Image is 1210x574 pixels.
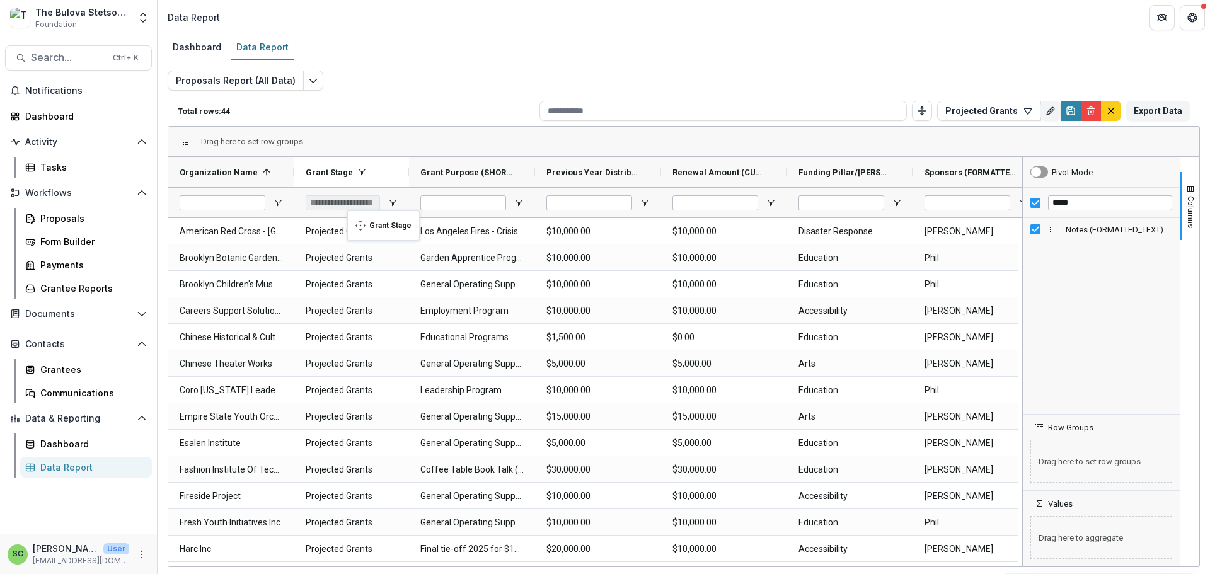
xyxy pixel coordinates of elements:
[420,324,524,350] span: Educational Programs
[672,219,776,244] span: $10,000.00
[180,457,283,483] span: Fashion Institute Of Technology
[5,132,152,152] button: Open Activity
[925,272,1028,297] span: Phil
[40,235,142,248] div: Form Builder
[33,542,98,555] p: [PERSON_NAME]
[798,510,902,536] span: Education
[35,19,77,30] span: Foundation
[5,334,152,354] button: Open Contacts
[420,404,524,430] span: General Operating Support
[925,510,1028,536] span: Phil
[306,272,398,297] span: Projected Grants
[672,272,776,297] span: $10,000.00
[1023,432,1180,490] div: Row Groups
[40,212,142,225] div: Proposals
[925,351,1028,377] span: [PERSON_NAME]
[25,413,132,424] span: Data & Reporting
[180,272,283,297] span: Brooklyn Children's Museum Corp
[1030,440,1172,483] span: Drag here to set row groups
[766,198,776,208] button: Open Filter Menu
[388,198,398,208] button: Open Filter Menu
[40,461,142,474] div: Data Report
[420,272,524,297] span: General Operating Support
[20,278,152,299] a: Grantee Reports
[25,86,147,96] span: Notifications
[546,483,650,509] span: $10,000.00
[1023,508,1180,566] div: Values
[1040,101,1061,121] button: Rename
[798,377,902,403] span: Education
[546,404,650,430] span: $15,000.00
[306,483,398,509] span: Projected Grants
[306,219,398,244] span: Projected Grants
[546,168,640,177] span: Previous Year Distribution Amount (CURRENCY)
[5,408,152,428] button: Open Data & Reporting
[306,377,398,403] span: Projected Grants
[20,255,152,275] a: Payments
[180,483,283,509] span: Fireside Project
[798,430,902,456] span: Education
[5,183,152,203] button: Open Workflows
[420,536,524,562] span: Final tie-off 2025 for $10,000
[306,510,398,536] span: Projected Grants
[925,245,1028,271] span: Phil
[546,219,650,244] span: $10,000.00
[925,483,1028,509] span: [PERSON_NAME]
[231,38,294,56] div: Data Report
[925,195,1010,210] input: Sponsors (FORMATTED_TEXT) Filter Input
[1186,196,1196,228] span: Columns
[20,231,152,252] a: Form Builder
[25,110,142,123] div: Dashboard
[546,510,650,536] span: $10,000.00
[672,457,776,483] span: $30,000.00
[134,547,149,562] button: More
[798,483,902,509] span: Accessibility
[420,483,524,509] span: General Operating Support
[306,351,398,377] span: Projected Grants
[1052,168,1093,177] div: Pivot Mode
[40,386,142,399] div: Communications
[306,168,353,177] span: Grant Stage
[672,168,766,177] span: Renewal Amount (CURRENCY)
[546,245,650,271] span: $10,000.00
[168,35,226,60] a: Dashboard
[420,510,524,536] span: General Operating Support
[25,309,132,319] span: Documents
[1061,101,1081,121] button: Save
[672,245,776,271] span: $10,000.00
[306,536,398,562] span: Projected Grants
[1081,101,1101,121] button: Delete
[25,188,132,198] span: Workflows
[1066,225,1172,234] span: Notes (FORMATTED_TEXT)
[672,377,776,403] span: $10,000.00
[1048,195,1172,210] input: Filter Columns Input
[672,404,776,430] span: $15,000.00
[110,51,141,65] div: Ctrl + K
[20,433,152,454] a: Dashboard
[35,6,129,19] div: The Bulova Stetson Fund
[20,457,152,478] a: Data Report
[798,245,902,271] span: Education
[40,258,142,272] div: Payments
[180,430,283,456] span: Esalen Institute
[201,137,303,146] div: Row Groups
[672,536,776,562] span: $10,000.00
[306,457,398,483] span: Projected Grants
[420,351,524,377] span: General Operating Support
[178,106,534,116] p: Total rows: 44
[180,536,283,562] span: Harc Inc
[798,298,902,324] span: Accessibility
[672,430,776,456] span: $5,000.00
[180,195,265,210] input: Organization Name Filter Input
[180,245,283,271] span: Brooklyn Botanic Garden Corporation
[672,351,776,377] span: $5,000.00
[925,219,1028,244] span: [PERSON_NAME]
[180,298,283,324] span: Careers Support Solutions Inc
[1023,222,1180,237] div: Notes (FORMATTED_TEXT) Column
[1180,5,1205,30] button: Get Help
[546,536,650,562] span: $20,000.00
[5,304,152,324] button: Open Documents
[912,101,932,121] button: Toggle auto height
[672,195,758,210] input: Renewal Amount (CURRENCY) Filter Input
[672,324,776,350] span: $0.00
